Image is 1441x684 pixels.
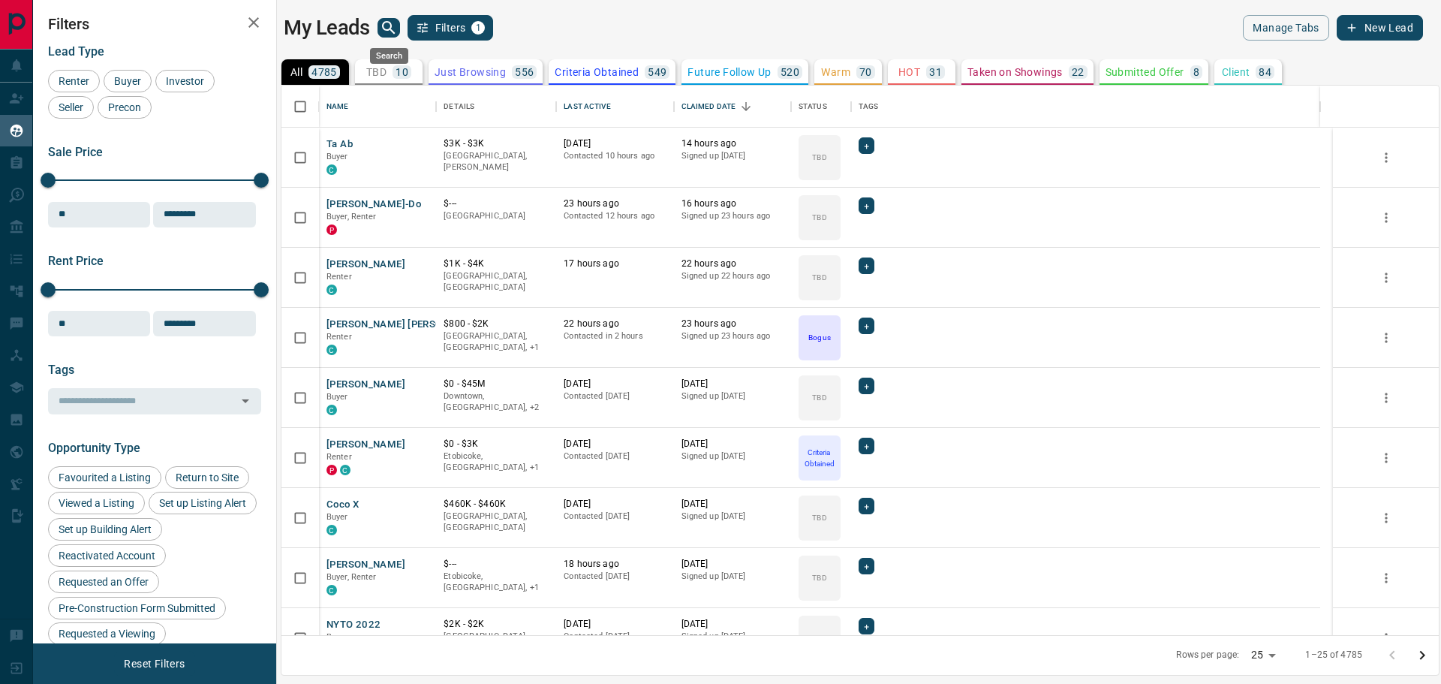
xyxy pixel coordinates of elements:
[564,258,666,270] p: 17 hours ago
[444,150,549,173] p: [GEOGRAPHIC_DATA], [PERSON_NAME]
[326,572,377,582] span: Buyer, Renter
[48,44,104,59] span: Lead Type
[1375,447,1397,469] button: more
[859,378,874,394] div: +
[898,67,920,77] p: HOT
[681,631,784,643] p: Signed up [DATE]
[821,67,850,77] p: Warm
[444,318,549,330] p: $800 - $2K
[515,67,534,77] p: 556
[370,48,408,64] div: Search
[444,618,549,631] p: $2K - $2K
[53,101,89,113] span: Seller
[681,86,736,128] div: Claimed Date
[53,523,157,535] span: Set up Building Alert
[444,330,549,354] p: Toronto
[444,450,549,474] p: Toronto
[326,164,337,175] div: condos.ca
[681,150,784,162] p: Signed up [DATE]
[1375,327,1397,349] button: more
[326,632,348,642] span: Buyer
[859,67,872,77] p: 70
[48,622,166,645] div: Requested a Viewing
[326,285,337,295] div: condos.ca
[444,197,549,210] p: $---
[564,318,666,330] p: 22 hours ago
[681,210,784,222] p: Signed up 23 hours ago
[48,15,261,33] h2: Filters
[326,498,359,512] button: Coco X
[165,466,249,489] div: Return to Site
[326,224,337,235] div: property.ca
[564,498,666,511] p: [DATE]
[564,86,610,128] div: Last Active
[326,405,337,415] div: condos.ca
[326,332,352,342] span: Renter
[859,618,874,634] div: +
[859,318,874,334] div: +
[1375,146,1397,169] button: more
[556,86,673,128] div: Last Active
[408,15,494,41] button: Filters1
[812,272,826,283] p: TBD
[48,492,145,514] div: Viewed a Listing
[681,511,784,523] p: Signed up [DATE]
[736,96,757,117] button: Sort
[864,438,869,453] span: +
[564,618,666,631] p: [DATE]
[781,67,799,77] p: 520
[681,390,784,402] p: Signed up [DATE]
[326,258,405,272] button: [PERSON_NAME]
[812,152,826,163] p: TBD
[444,270,549,294] p: [GEOGRAPHIC_DATA], [GEOGRAPHIC_DATA]
[1375,387,1397,409] button: more
[564,330,666,342] p: Contacted in 2 hours
[681,618,784,631] p: [DATE]
[444,378,549,390] p: $0 - $45M
[326,452,352,462] span: Renter
[808,332,830,343] p: Bogus
[444,498,549,511] p: $460K - $460K
[326,585,337,595] div: condos.ca
[812,212,826,223] p: TBD
[1193,67,1199,77] p: 8
[859,137,874,154] div: +
[812,632,826,643] p: TBD
[812,392,826,403] p: TBD
[326,465,337,475] div: property.ca
[326,512,348,522] span: Buyer
[564,450,666,463] p: Contacted [DATE]
[812,512,826,523] p: TBD
[1176,649,1239,661] p: Rows per page:
[311,67,337,77] p: 4785
[1305,649,1362,661] p: 1–25 of 4785
[161,75,209,87] span: Investor
[473,23,483,33] span: 1
[378,18,400,38] button: search button
[444,258,549,270] p: $1K - $4K
[326,137,353,152] button: Ta Ab
[1375,267,1397,289] button: more
[444,438,549,450] p: $0 - $3K
[681,571,784,583] p: Signed up [DATE]
[864,559,869,574] span: +
[687,67,771,77] p: Future Follow Up
[1259,67,1271,77] p: 84
[851,86,1320,128] div: Tags
[326,558,405,572] button: [PERSON_NAME]
[864,198,869,213] span: +
[1222,67,1250,77] p: Client
[864,258,869,273] span: +
[967,67,1063,77] p: Taken on Showings
[326,438,405,452] button: [PERSON_NAME]
[326,378,405,392] button: [PERSON_NAME]
[326,212,377,221] span: Buyer, Renter
[681,318,784,330] p: 23 hours ago
[170,472,244,484] span: Return to Site
[290,67,302,77] p: All
[326,272,352,282] span: Renter
[48,518,162,541] div: Set up Building Alert
[564,571,666,583] p: Contacted [DATE]
[48,70,100,92] div: Renter
[648,67,666,77] p: 549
